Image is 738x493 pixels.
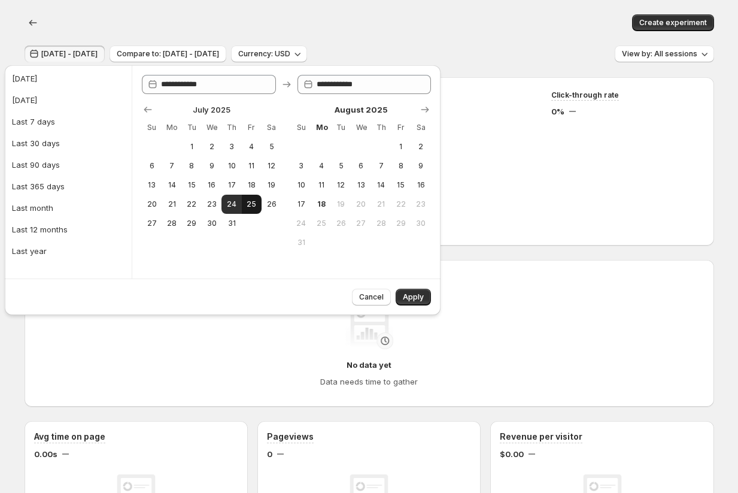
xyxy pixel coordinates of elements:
span: Click-through rate [551,90,619,100]
th: Tuesday [182,118,202,137]
th: Tuesday [331,118,351,137]
th: Friday [391,118,411,137]
span: 23 [206,199,217,209]
button: Wednesday August 27 2025 [351,214,371,233]
button: Thursday August 28 2025 [371,214,391,233]
th: Friday [242,118,262,137]
button: Saturday August 23 2025 [411,195,431,214]
span: 8 [187,161,197,171]
span: 19 [336,199,346,209]
button: Wednesday July 23 2025 [202,195,221,214]
button: Wednesday July 30 2025 [202,214,221,233]
span: Sa [416,123,426,132]
button: Sunday July 27 2025 [142,214,162,233]
button: Tuesday August 12 2025 [331,176,351,195]
span: 2 [416,142,426,152]
span: 0.00s [34,448,57,460]
button: Sunday July 20 2025 [142,195,162,214]
button: Monday July 7 2025 [162,156,181,176]
button: Thursday August 14 2025 [371,176,391,195]
th: Thursday [371,118,391,137]
button: Sunday August 17 2025 [291,195,311,214]
button: Monday July 21 2025 [162,195,181,214]
button: Thursday July 10 2025 [221,156,241,176]
span: 28 [166,219,177,228]
button: Wednesday July 2 2025 [202,137,221,156]
th: Saturday [262,118,281,137]
span: 5 [336,161,346,171]
span: We [356,123,366,132]
span: 17 [226,180,236,190]
span: 18 [247,180,257,190]
button: Thursday July 31 2025 [221,214,241,233]
span: 10 [226,161,236,171]
button: Today Monday August 18 2025 [311,195,331,214]
span: 7 [166,161,177,171]
button: Wednesday August 20 2025 [351,195,371,214]
span: 17 [296,199,306,209]
button: Friday July 25 2025 [242,195,262,214]
span: 11 [247,161,257,171]
button: Tuesday July 22 2025 [182,195,202,214]
button: Monday August 11 2025 [311,176,331,195]
div: Last 90 days [12,159,60,171]
h3: Revenue per visitor [500,431,582,443]
span: 13 [147,180,157,190]
button: Sunday July 6 2025 [142,156,162,176]
span: Th [376,123,386,132]
div: Last year [12,245,47,257]
span: 3 [296,161,306,171]
span: 1 [187,142,197,152]
button: Thursday August 7 2025 [371,156,391,176]
th: Wednesday [202,118,221,137]
span: 25 [247,199,257,209]
span: 8 [396,161,406,171]
button: Friday July 18 2025 [242,176,262,195]
th: Monday [162,118,181,137]
h4: Data needs time to gather [320,376,418,388]
span: Compare to: [DATE] - [DATE] [117,49,219,59]
button: Friday August 1 2025 [391,137,411,156]
span: View by: All sessions [622,49,697,59]
span: 21 [166,199,177,209]
button: Saturday July 12 2025 [262,156,281,176]
button: Saturday July 26 2025 [262,195,281,214]
span: 26 [266,199,277,209]
button: Cancel [352,289,391,306]
button: [DATE] [8,69,128,88]
th: Wednesday [351,118,371,137]
button: Last 12 months [8,220,128,239]
button: Friday August 22 2025 [391,195,411,214]
h4: No data yet [347,359,391,371]
span: 25 [316,219,326,228]
button: Tuesday July 29 2025 [182,214,202,233]
span: 31 [226,219,236,228]
button: Last month [8,198,128,217]
span: 27 [147,219,157,228]
button: Friday July 11 2025 [242,156,262,176]
th: Sunday [142,118,162,137]
span: 20 [356,199,366,209]
button: Tuesday August 26 2025 [331,214,351,233]
div: [DATE] [12,72,37,84]
span: Fr [396,123,406,132]
span: Create experiment [639,18,707,28]
div: Last 365 days [12,180,65,192]
span: 16 [206,180,217,190]
button: Monday July 14 2025 [162,176,181,195]
span: 9 [206,161,217,171]
span: 29 [396,219,406,228]
button: Saturday July 5 2025 [262,137,281,156]
span: Mo [316,123,326,132]
th: Thursday [221,118,241,137]
span: Th [226,123,236,132]
span: Su [296,123,306,132]
button: [DATE] - [DATE] [25,46,105,62]
button: Wednesday July 16 2025 [202,176,221,195]
span: 26 [336,219,346,228]
span: 14 [376,180,386,190]
button: Saturday August 2 2025 [411,137,431,156]
span: 31 [296,238,306,247]
span: 18 [316,199,326,209]
img: No data yet [345,301,393,349]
